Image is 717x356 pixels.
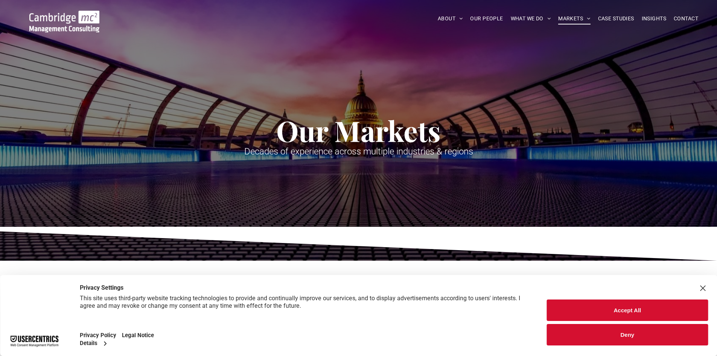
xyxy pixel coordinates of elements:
[507,13,555,24] a: WHAT WE DO
[29,12,99,20] a: Your Business Transformed | Cambridge Management Consulting
[594,13,638,24] a: CASE STUDIES
[554,13,594,24] a: MARKETS
[244,146,473,157] span: Decades of experience across multiple industries & regions
[434,13,467,24] a: ABOUT
[638,13,670,24] a: INSIGHTS
[670,13,702,24] a: CONTACT
[466,13,507,24] a: OUR PEOPLE
[276,112,441,149] span: Our Markets
[29,11,99,32] img: Go to Homepage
